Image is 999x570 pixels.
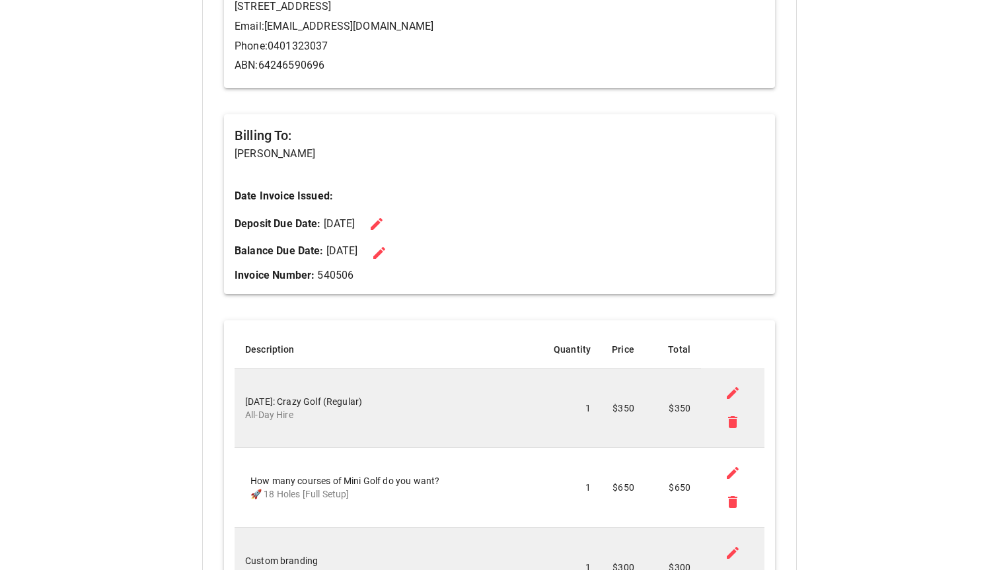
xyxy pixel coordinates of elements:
td: 1 [543,368,601,448]
div: [DATE]: Crazy Golf (Regular) [245,395,533,421]
td: $350 [601,368,645,448]
p: 540506 [235,267,764,283]
td: 1 [543,448,601,528]
td: $650 [601,448,645,528]
p: Phone: 0401323037 [235,38,764,54]
td: $650 [645,448,701,528]
th: Price [601,331,645,369]
p: All-Day Hire [245,408,533,421]
p: 🚀 18 Holes [Full Setup] [250,487,533,501]
th: Total [645,331,701,369]
th: Description [235,331,543,369]
b: Invoice Number: [235,269,314,281]
td: $350 [645,368,701,448]
p: [DATE] [235,216,355,232]
b: Deposit Due Date: [235,217,321,230]
b: Date Invoice Issued: [235,190,333,202]
b: Balance Due Date: [235,244,324,257]
p: [PERSON_NAME] [235,146,764,162]
div: How many courses of Mini Golf do you want? [250,474,533,501]
th: Quantity [543,331,601,369]
p: ABN: 64246590696 [235,57,764,73]
h6: Billing To: [235,125,764,146]
p: Email: [EMAIL_ADDRESS][DOMAIN_NAME] [235,18,764,34]
p: [DATE] [235,243,358,259]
